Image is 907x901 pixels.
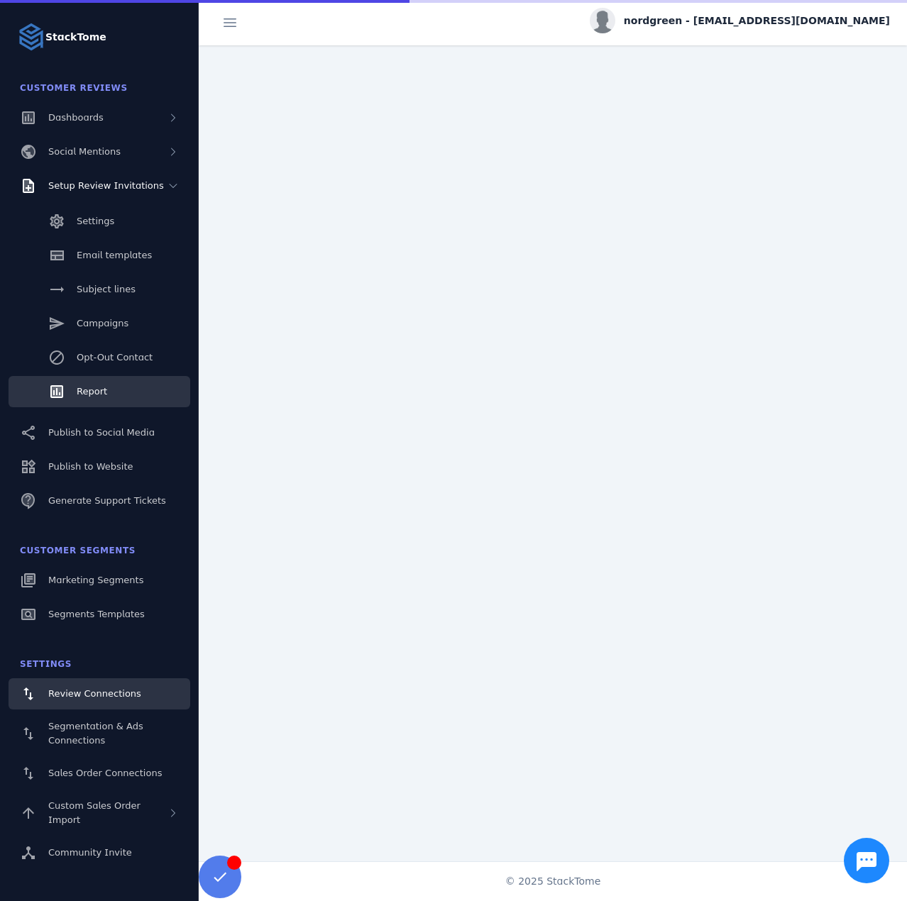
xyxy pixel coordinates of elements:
span: Publish to Social Media [48,427,155,438]
img: Logo image [17,23,45,51]
a: Marketing Segments [9,565,190,596]
a: Review Connections [9,678,190,709]
img: profile.jpg [590,8,615,33]
span: Generate Support Tickets [48,495,166,506]
span: Community Invite [48,847,132,858]
span: Social Mentions [48,146,121,157]
a: Community Invite [9,837,190,868]
span: Segments Templates [48,609,145,619]
span: Publish to Website [48,461,133,472]
a: Segmentation & Ads Connections [9,712,190,755]
span: Review Connections [48,688,141,699]
a: Generate Support Tickets [9,485,190,516]
span: Email templates [77,250,152,260]
a: Sales Order Connections [9,758,190,789]
span: Report [77,386,107,397]
span: Dashboards [48,112,104,123]
a: Publish to Social Media [9,417,190,448]
span: Sales Order Connections [48,768,162,778]
span: Segmentation & Ads Connections [48,721,143,746]
a: Subject lines [9,274,190,305]
span: Opt-Out Contact [77,352,153,363]
a: Settings [9,206,190,237]
a: Opt-Out Contact [9,342,190,373]
span: Campaigns [77,318,128,328]
a: Publish to Website [9,451,190,482]
span: Customer Reviews [20,83,128,93]
a: Campaigns [9,308,190,339]
span: Marketing Segments [48,575,143,585]
span: Settings [20,659,72,669]
a: Report [9,376,190,407]
span: nordgreen - [EMAIL_ADDRESS][DOMAIN_NAME] [624,13,890,28]
a: Email templates [9,240,190,271]
button: nordgreen - [EMAIL_ADDRESS][DOMAIN_NAME] [590,8,890,33]
strong: StackTome [45,30,106,45]
span: Setup Review Invitations [48,180,164,191]
span: © 2025 StackTome [505,874,601,889]
span: Subject lines [77,284,136,294]
a: Segments Templates [9,599,190,630]
span: Custom Sales Order Import [48,800,141,825]
span: Customer Segments [20,546,136,555]
span: Settings [77,216,114,226]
